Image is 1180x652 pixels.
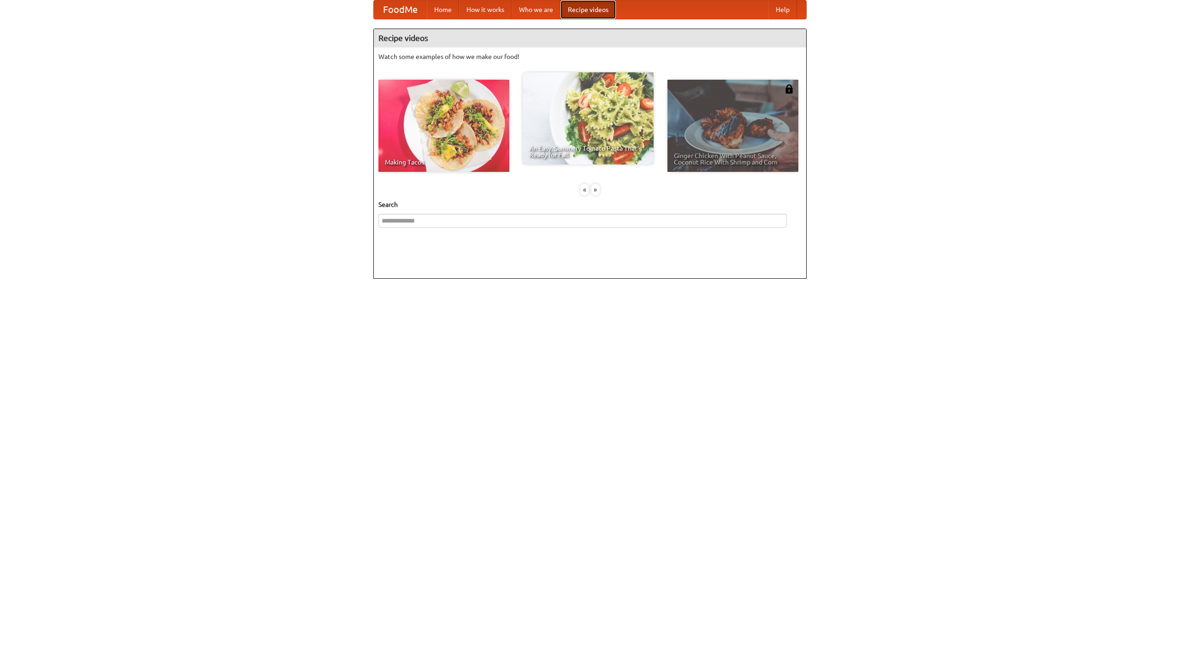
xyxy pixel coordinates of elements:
div: « [580,184,589,195]
img: 483408.png [785,84,794,94]
a: Home [427,0,459,19]
span: An Easy, Summery Tomato Pasta That's Ready for Fall [529,145,647,158]
a: How it works [459,0,512,19]
h5: Search [378,200,802,209]
a: Making Tacos [378,80,509,172]
a: Help [768,0,797,19]
a: FoodMe [374,0,427,19]
a: Who we are [512,0,560,19]
div: » [591,184,600,195]
span: Making Tacos [385,159,503,165]
h4: Recipe videos [374,29,806,47]
p: Watch some examples of how we make our food! [378,52,802,61]
a: Recipe videos [560,0,616,19]
a: An Easy, Summery Tomato Pasta That's Ready for Fall [523,72,654,164]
